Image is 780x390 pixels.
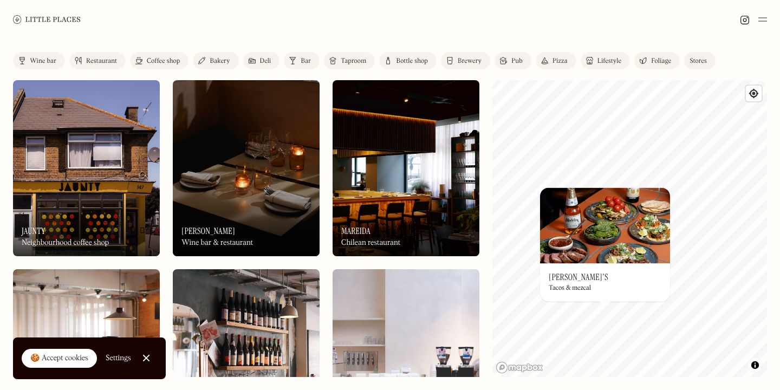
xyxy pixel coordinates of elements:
div: Wine bar & restaurant [181,238,253,248]
canvas: Map [492,80,767,377]
div: Bar [301,58,311,64]
div: Tacos & mezcal [549,285,591,292]
button: Find my location [746,86,762,101]
div: Bottle shop [396,58,428,64]
div: Neighbourhood coffee shop [22,238,109,248]
a: Lifestyle [581,52,630,69]
div: Chilean restaurant [341,238,400,248]
div: Coffee shop [147,58,180,64]
a: Mapbox homepage [496,361,543,374]
a: MareidaMareidaMareidaChilean restaurant [333,80,479,256]
a: Brewery [441,52,490,69]
div: Stores [690,58,707,64]
img: Luna [173,80,320,256]
a: Wine bar [13,52,65,69]
img: Lucia's [540,187,670,263]
div: Deli [260,58,271,64]
div: Lifestyle [597,58,621,64]
div: Brewery [458,58,482,64]
span: Toggle attribution [752,359,758,371]
a: Coffee shop [130,52,188,69]
a: Settings [106,346,131,370]
h3: [PERSON_NAME]'s [549,272,608,282]
a: Lucia'sLucia's[PERSON_NAME]'sTacos & mezcal [540,187,670,301]
div: Pub [511,58,523,64]
a: Close Cookie Popup [135,347,157,369]
a: Deli [243,52,280,69]
img: Mareida [333,80,479,256]
a: Pub [495,52,531,69]
div: Pizza [552,58,568,64]
a: Stores [684,52,716,69]
div: Settings [106,354,131,362]
h3: Mareida [341,226,370,236]
a: Bottle shop [379,52,437,69]
div: Bakery [210,58,230,64]
a: Restaurant [69,52,126,69]
div: Foliage [651,58,671,64]
img: Jaunty [13,80,160,256]
a: JauntyJauntyJauntyNeighbourhood coffee shop [13,80,160,256]
a: LunaLuna[PERSON_NAME]Wine bar & restaurant [173,80,320,256]
a: 🍪 Accept cookies [22,349,97,368]
a: Taproom [324,52,375,69]
h3: [PERSON_NAME] [181,226,235,236]
a: Bar [284,52,320,69]
a: Foliage [634,52,680,69]
div: Taproom [341,58,366,64]
h3: Jaunty [22,226,45,236]
button: Toggle attribution [749,359,762,372]
div: Restaurant [86,58,117,64]
div: Wine bar [30,58,56,64]
a: Bakery [193,52,238,69]
a: Pizza [536,52,576,69]
div: 🍪 Accept cookies [30,353,88,364]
